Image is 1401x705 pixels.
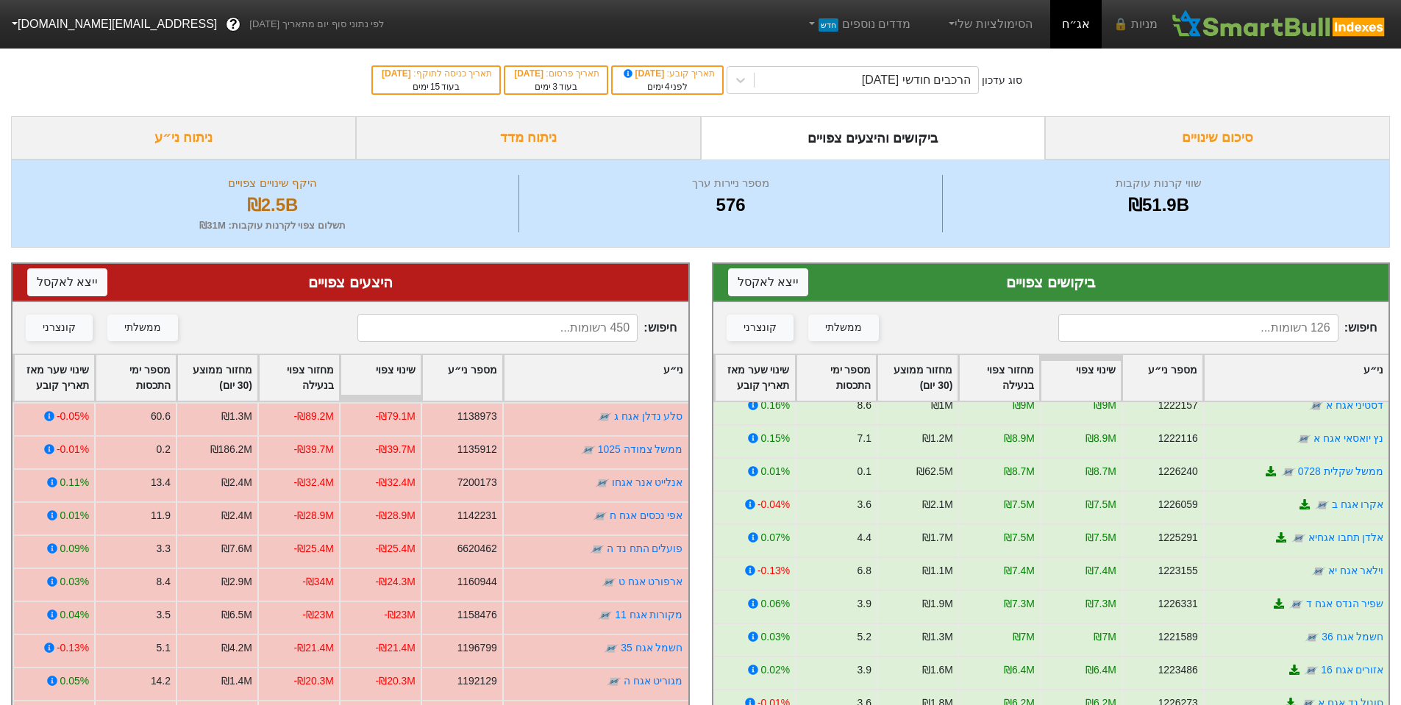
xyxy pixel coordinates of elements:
[221,574,252,590] div: ₪2.9M
[665,82,670,92] span: 4
[610,509,683,521] a: אפי נכסים אגח ח
[1304,663,1319,678] img: tase link
[1308,532,1383,543] a: אלדן תחבו אגחיא
[1308,398,1323,413] img: tase link
[808,315,879,341] button: ממשלתי
[1058,314,1377,342] span: חיפוש :
[621,68,667,79] span: [DATE]
[60,607,89,623] div: 0.04%
[294,442,334,457] div: -₪39.7M
[221,607,252,623] div: ₪6.5M
[1321,664,1383,676] a: אזורים אגח 16
[382,68,413,79] span: [DATE]
[947,175,1371,192] div: שווי קרנות עוקבות
[1311,564,1325,579] img: tase link
[513,67,599,80] div: תאריך פרסום :
[1003,662,1034,678] div: ₪6.4M
[457,475,497,490] div: 7200173
[249,17,384,32] span: לפי נתוני סוף יום מתאריך [DATE]
[857,398,871,413] div: 8.6
[593,509,607,523] img: tase link
[380,67,492,80] div: תאריך כניסה לתוקף :
[294,475,334,490] div: -₪32.4M
[302,607,334,623] div: -₪23M
[590,542,605,557] img: tase link
[1003,530,1034,545] div: ₪7.5M
[294,640,334,656] div: -₪21.4M
[744,320,777,336] div: קונצרני
[921,530,952,545] div: ₪1.7M
[357,314,676,342] span: חיפוש :
[940,10,1038,39] a: הסימולציות שלי
[618,576,683,587] a: ארפורט אגח ט
[221,541,252,557] div: ₪7.6M
[1313,432,1383,444] a: נץ יואסאי אגח א
[598,443,683,455] a: ממשל צמודה 1025
[221,673,252,689] div: ₪1.4M
[60,541,89,557] div: 0.09%
[598,608,613,623] img: tase link
[1325,399,1383,411] a: דסטיני אגח א
[760,398,789,413] div: 0.16%
[30,192,515,218] div: ₪2.5B
[857,497,871,512] div: 3.6
[552,82,557,92] span: 3
[457,640,497,656] div: 1196799
[43,320,76,336] div: קונצרני
[1327,565,1383,576] a: וילאר אגח יא
[1158,596,1197,612] div: 1226331
[457,673,497,689] div: 1192129
[857,530,871,545] div: 4.4
[1085,530,1116,545] div: ₪7.5M
[621,642,682,654] a: חשמל אגח 35
[523,175,938,192] div: מספר ניירות ערך
[221,475,252,490] div: ₪2.4M
[757,563,789,579] div: -0.13%
[1003,596,1034,612] div: ₪7.3M
[523,192,938,218] div: 576
[157,607,171,623] div: 3.5
[916,464,953,479] div: ₪62.5M
[30,218,515,233] div: תשלום צפוי לקרנות עוקבות : ₪31M
[1094,629,1116,645] div: ₪7M
[357,314,638,342] input: 450 רשומות...
[760,629,789,645] div: 0.03%
[857,662,871,678] div: 3.9
[1158,563,1197,579] div: 1223155
[921,497,952,512] div: ₪2.1M
[11,116,356,160] div: ניתוח ני״ע
[376,442,416,457] div: -₪39.7M
[757,497,789,512] div: -0.04%
[1158,431,1197,446] div: 1222116
[857,464,871,479] div: 0.1
[57,442,89,457] div: -0.01%
[1085,662,1116,678] div: ₪6.4M
[1288,597,1303,612] img: tase link
[1085,464,1116,479] div: ₪8.7M
[157,541,171,557] div: 3.3
[612,476,683,488] a: אנלייט אנר אגחו
[26,315,93,341] button: קונצרני
[982,73,1022,88] div: סוג עדכון
[376,409,416,424] div: -₪79.1M
[1305,598,1383,609] a: שפיר הנדס אגח ד
[857,629,871,645] div: 5.2
[1331,498,1383,510] a: אקרו אגח ב
[221,508,252,523] div: ₪2.4M
[1305,630,1319,645] img: tase link
[760,431,789,446] div: 0.15%
[799,10,916,39] a: מדדים נוספיםחדש
[376,640,416,656] div: -₪21.4M
[60,574,89,590] div: 0.03%
[229,15,238,35] span: ?
[177,355,257,401] div: Toggle SortBy
[457,508,497,523] div: 1142231
[1041,355,1121,401] div: Toggle SortBy
[959,355,1039,401] div: Toggle SortBy
[728,268,808,296] button: ייצא לאקסל
[57,409,89,424] div: -0.05%
[597,409,612,424] img: tase link
[60,475,89,490] div: 0.11%
[1158,398,1197,413] div: 1222157
[1045,116,1390,160] div: סיכום שינויים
